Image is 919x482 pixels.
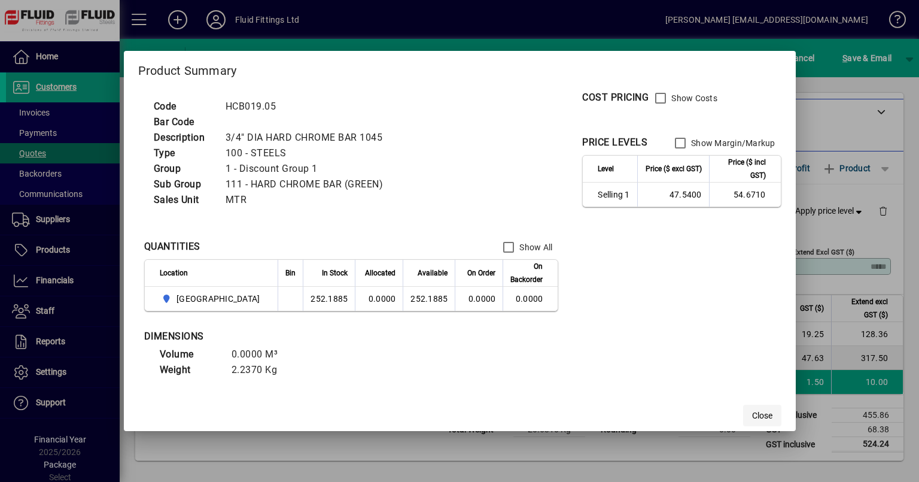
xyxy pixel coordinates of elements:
span: Bin [285,266,296,280]
label: Show Margin/Markup [689,137,775,149]
span: Selling 1 [598,189,629,201]
td: 54.6710 [709,183,781,207]
td: 100 - STEELS [220,145,398,161]
span: Close [752,410,772,422]
td: 0.0000 M³ [226,347,297,362]
td: MTR [220,192,398,208]
span: AUCKLAND [160,292,265,306]
td: Code [148,99,220,114]
td: 0.0000 [503,287,558,311]
td: 2.2370 Kg [226,362,297,378]
div: QUANTITIES [144,240,200,254]
td: 47.5400 [637,183,709,207]
td: 1 - Discount Group 1 [220,161,398,177]
td: 252.1885 [403,287,455,311]
td: Sub Group [148,177,220,192]
span: Price ($ incl GST) [717,156,766,182]
label: Show Costs [669,92,717,104]
td: HCB019.05 [220,99,398,114]
span: 0.0000 [468,294,496,304]
div: DIMENSIONS [144,329,443,344]
span: Price ($ excl GST) [646,162,702,175]
span: [GEOGRAPHIC_DATA] [177,293,260,305]
td: Bar Code [148,114,220,130]
span: Location [160,266,188,280]
div: COST PRICING [582,90,649,105]
button: Close [743,405,781,426]
div: PRICE LEVELS [582,135,647,150]
span: Level [598,162,614,175]
span: On Order [467,266,495,280]
label: Show All [517,241,552,253]
td: Type [148,145,220,161]
h2: Product Summary [124,51,796,86]
span: Allocated [365,266,395,280]
td: 0.0000 [355,287,403,311]
td: Group [148,161,220,177]
span: On Backorder [510,260,543,286]
td: 3/4" DIA HARD CHROME BAR 1045 [220,130,398,145]
span: In Stock [322,266,348,280]
td: Weight [154,362,226,378]
span: Available [418,266,448,280]
td: Volume [154,347,226,362]
td: Description [148,130,220,145]
td: 252.1885 [303,287,355,311]
td: 111 - HARD CHROME BAR (GREEN) [220,177,398,192]
td: Sales Unit [148,192,220,208]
